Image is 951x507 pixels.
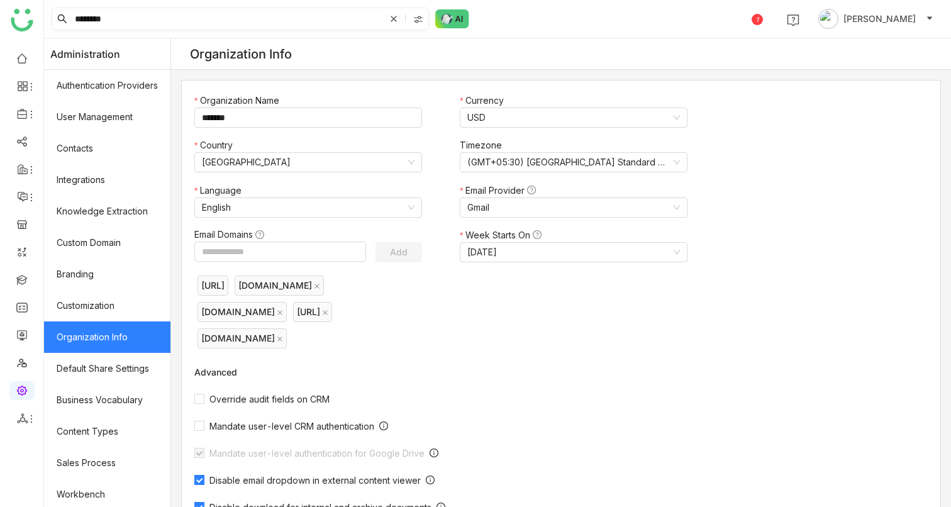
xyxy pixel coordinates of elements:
img: ask-buddy-normal.svg [435,9,469,28]
nz-tag: [URL] [197,276,228,296]
label: Currency [460,94,510,108]
a: Contacts [44,133,170,164]
nz-select-item: (GMT+05:30) India Standard Time (Asia/Kolkata) [467,153,680,172]
a: Authentication Providers [44,70,170,101]
a: Content Types [44,416,170,447]
a: Default Share Settings [44,353,170,384]
span: Override audit fields on CRM [204,394,335,404]
button: [PERSON_NAME] [816,9,936,29]
nz-select-item: USD [467,108,680,127]
nz-select-item: English [202,198,414,217]
span: Disable email dropdown in external content viewer [204,475,426,486]
a: Sales Process [44,447,170,479]
a: Integrations [44,164,170,196]
span: [PERSON_NAME] [843,12,916,26]
div: 1 [752,14,763,25]
a: Business Vocabulary [44,384,170,416]
span: Mandate user-level authentication for Google Drive [204,448,430,459]
img: avatar [818,9,838,29]
nz-tag: [URL] [293,302,332,322]
img: help.svg [787,14,799,26]
a: User Management [44,101,170,133]
span: Administration [50,38,120,70]
nz-tag: [DOMAIN_NAME] [197,328,287,348]
button: Add [375,242,422,262]
a: Branding [44,259,170,290]
label: Timezone [460,138,508,152]
a: Knowledge Extraction [44,196,170,227]
a: Custom Domain [44,227,170,259]
nz-tag: [DOMAIN_NAME] [235,276,324,296]
img: search-type.svg [413,14,423,25]
nz-select-item: Monday [467,243,680,262]
label: Week Starts On [460,228,548,242]
nz-tag: [DOMAIN_NAME] [197,302,287,322]
a: Customization [44,290,170,321]
div: Advanced [194,367,700,377]
label: Email Domains [194,228,270,242]
a: Organization Info [44,321,170,353]
span: Mandate user-level CRM authentication [204,421,379,432]
img: logo [11,9,33,31]
label: Email Provider [460,184,542,198]
nz-select-item: Gmail [467,198,680,217]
